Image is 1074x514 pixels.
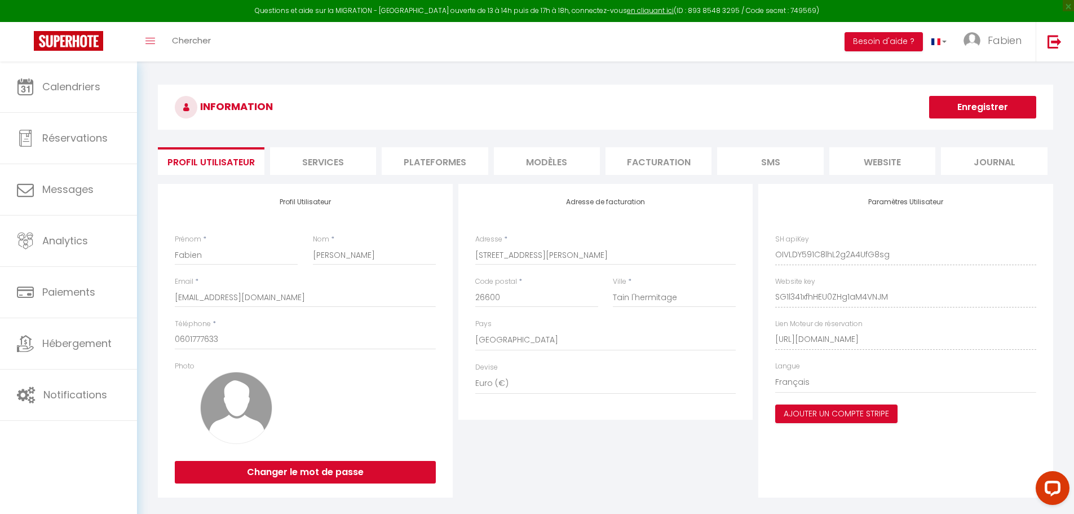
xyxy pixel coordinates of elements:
[475,319,492,330] label: Pays
[955,22,1036,61] a: ... Fabien
[605,147,711,175] li: Facturation
[717,147,823,175] li: SMS
[175,198,436,206] h4: Profil Utilisateur
[43,388,107,402] span: Notifications
[175,461,436,484] button: Changer le mot de passe
[613,276,626,287] label: Ville
[172,34,211,46] span: Chercher
[775,234,809,245] label: SH apiKey
[475,276,517,287] label: Code postal
[175,234,201,245] label: Prénom
[175,319,211,330] label: Téléphone
[475,198,736,206] h4: Adresse de facturation
[42,80,100,94] span: Calendriers
[775,198,1036,206] h4: Paramètres Utilisateur
[34,31,103,51] img: Super Booking
[42,131,108,145] span: Réservations
[475,234,502,245] label: Adresse
[270,147,376,175] li: Services
[775,405,898,424] button: Ajouter un compte Stripe
[845,32,923,51] button: Besoin d'aide ?
[200,372,272,444] img: avatar.png
[42,285,95,299] span: Paiements
[158,85,1053,130] h3: INFORMATION
[1048,34,1062,49] img: logout
[175,276,193,287] label: Email
[494,147,600,175] li: MODÈLES
[963,32,980,49] img: ...
[829,147,935,175] li: website
[175,361,195,372] label: Photo
[941,147,1047,175] li: Journal
[775,361,800,372] label: Langue
[158,147,264,175] li: Profil Utilisateur
[382,147,488,175] li: Plateformes
[929,96,1036,118] button: Enregistrer
[775,319,863,330] label: Lien Moteur de réservation
[42,234,88,248] span: Analytics
[475,362,498,373] label: Devise
[775,276,815,287] label: Website key
[163,22,219,61] a: Chercher
[988,33,1022,47] span: Fabien
[42,336,112,350] span: Hébergement
[313,234,329,245] label: Nom
[42,182,94,196] span: Messages
[1027,467,1074,514] iframe: LiveChat chat widget
[627,6,674,15] a: en cliquant ici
